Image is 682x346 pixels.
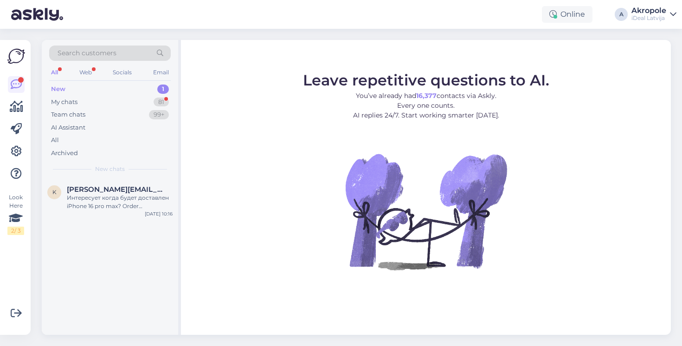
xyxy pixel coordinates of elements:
[151,66,171,78] div: Email
[52,189,57,196] span: k
[416,91,437,100] b: 16,377
[149,110,169,119] div: 99+
[7,227,24,235] div: 2 / 3
[631,7,676,22] a: AkropoleiDeal Latvija
[51,136,59,145] div: All
[303,71,549,89] span: Leave repetitive questions to AI.
[51,98,77,107] div: My chats
[631,7,666,14] div: Akropole
[51,149,78,158] div: Archived
[342,128,509,295] img: No Chat active
[67,194,173,210] div: Интересует когда будет доставлен iPhone 16 pro max? Order #2000084562
[154,98,169,107] div: 81
[7,47,25,65] img: Askly Logo
[7,193,24,235] div: Look Here
[631,14,666,22] div: iDeal Latvija
[58,48,116,58] span: Search customers
[67,185,163,194] span: kristine.zaicikova98@gmail.com
[542,6,592,23] div: Online
[303,91,549,120] p: You’ve already had contacts via Askly. Every one counts. AI replies 24/7. Start working smarter [...
[111,66,134,78] div: Socials
[615,8,628,21] div: A
[157,85,169,94] div: 1
[77,66,94,78] div: Web
[51,110,85,119] div: Team chats
[145,210,173,217] div: [DATE] 10:16
[51,123,85,132] div: AI Assistant
[51,85,65,94] div: New
[49,66,60,78] div: All
[95,165,125,173] span: New chats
